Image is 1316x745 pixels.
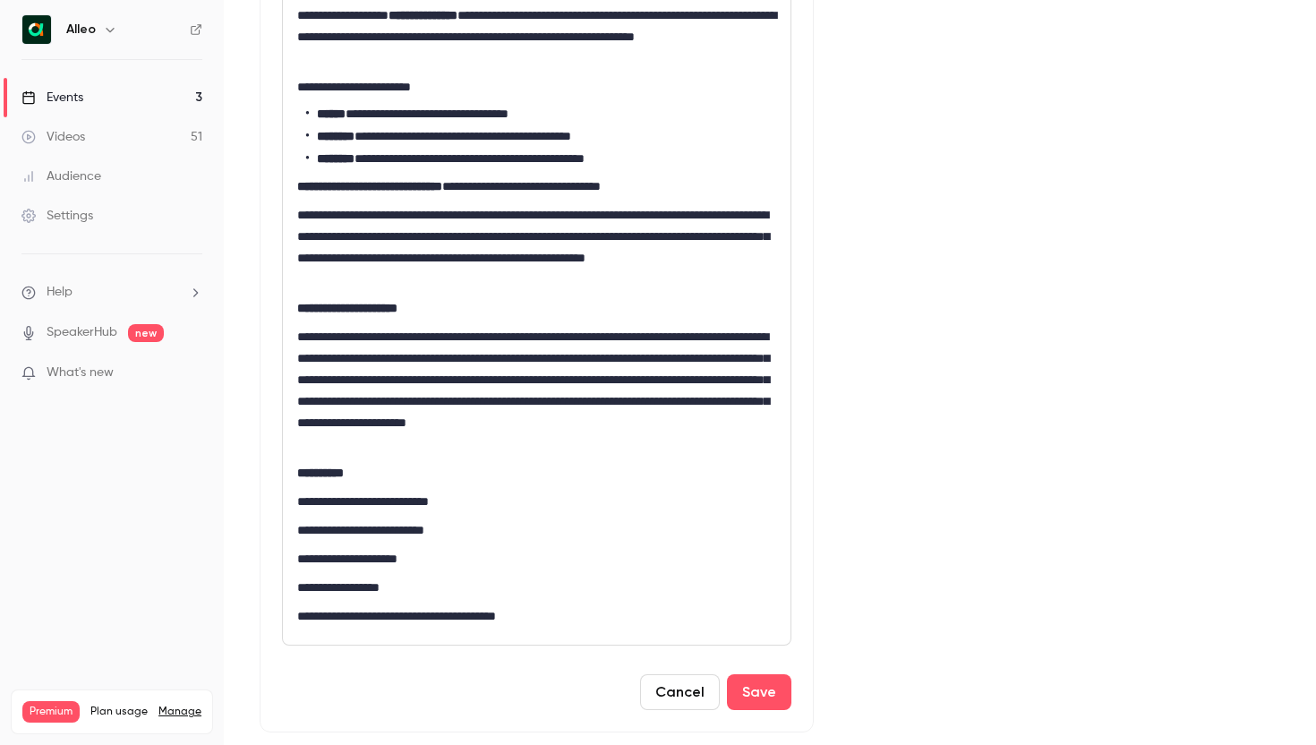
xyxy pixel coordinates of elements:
[22,701,80,723] span: Premium
[21,283,202,302] li: help-dropdown-opener
[66,21,96,39] h6: Alleo
[727,674,791,710] button: Save
[21,207,93,225] div: Settings
[21,89,83,107] div: Events
[128,324,164,342] span: new
[47,364,114,382] span: What's new
[21,167,101,185] div: Audience
[640,674,720,710] button: Cancel
[181,365,202,381] iframe: Noticeable Trigger
[22,15,51,44] img: Alleo
[21,128,85,146] div: Videos
[47,283,73,302] span: Help
[47,323,117,342] a: SpeakerHub
[158,705,201,719] a: Manage
[90,705,148,719] span: Plan usage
